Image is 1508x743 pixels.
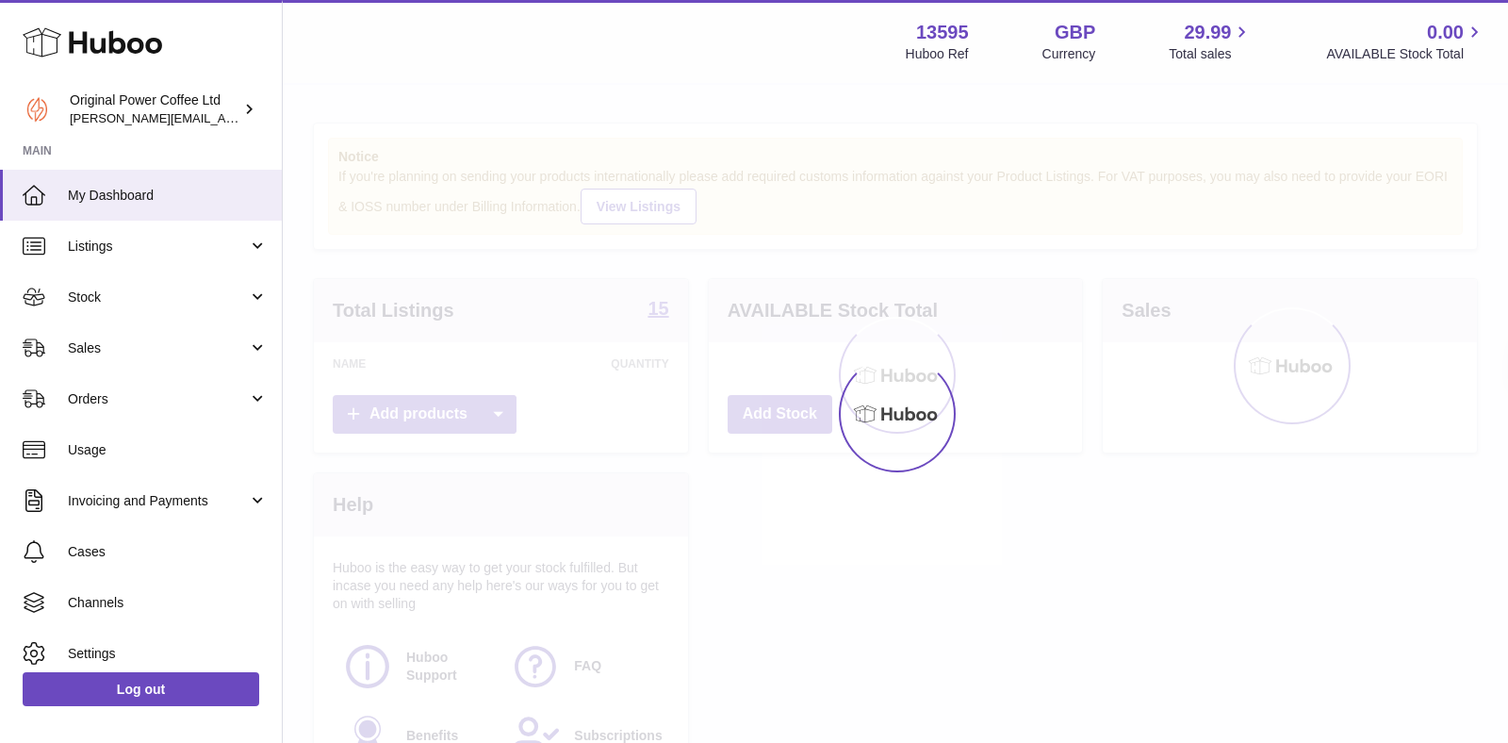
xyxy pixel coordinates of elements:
div: Currency [1042,45,1096,63]
a: 0.00 AVAILABLE Stock Total [1326,20,1485,63]
span: AVAILABLE Stock Total [1326,45,1485,63]
span: Usage [68,441,268,459]
span: Channels [68,594,268,612]
span: 29.99 [1184,20,1231,45]
span: Settings [68,645,268,663]
strong: GBP [1055,20,1095,45]
span: Cases [68,543,268,561]
a: Log out [23,672,259,706]
strong: 13595 [916,20,969,45]
span: Orders [68,390,248,408]
span: Total sales [1169,45,1253,63]
span: [PERSON_NAME][EMAIL_ADDRESS][DOMAIN_NAME] [70,110,378,125]
span: Sales [68,339,248,357]
img: aline@drinkpowercoffee.com [23,95,51,124]
div: Huboo Ref [906,45,969,63]
span: Invoicing and Payments [68,492,248,510]
span: My Dashboard [68,187,268,205]
span: 0.00 [1427,20,1464,45]
span: Stock [68,289,248,306]
span: Listings [68,238,248,256]
a: 29.99 Total sales [1169,20,1253,63]
div: Original Power Coffee Ltd [70,91,239,127]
